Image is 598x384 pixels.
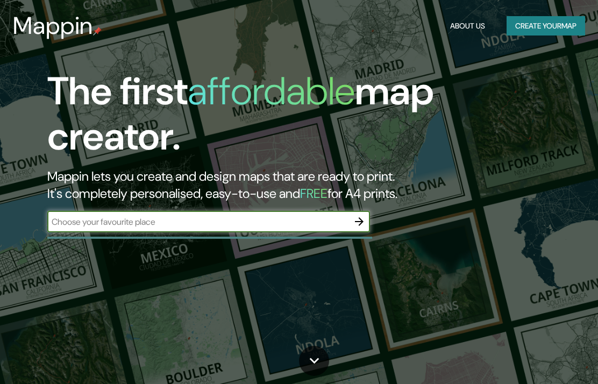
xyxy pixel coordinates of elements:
[47,168,526,202] h2: Mappin lets you create and design maps that are ready to print. It's completely personalised, eas...
[300,185,328,202] h5: FREE
[13,12,93,40] h3: Mappin
[188,66,355,116] h1: affordable
[93,27,102,35] img: mappin-pin
[507,16,585,36] button: Create yourmap
[47,69,526,168] h1: The first map creator.
[446,16,489,36] button: About Us
[47,216,348,228] input: Choose your favourite place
